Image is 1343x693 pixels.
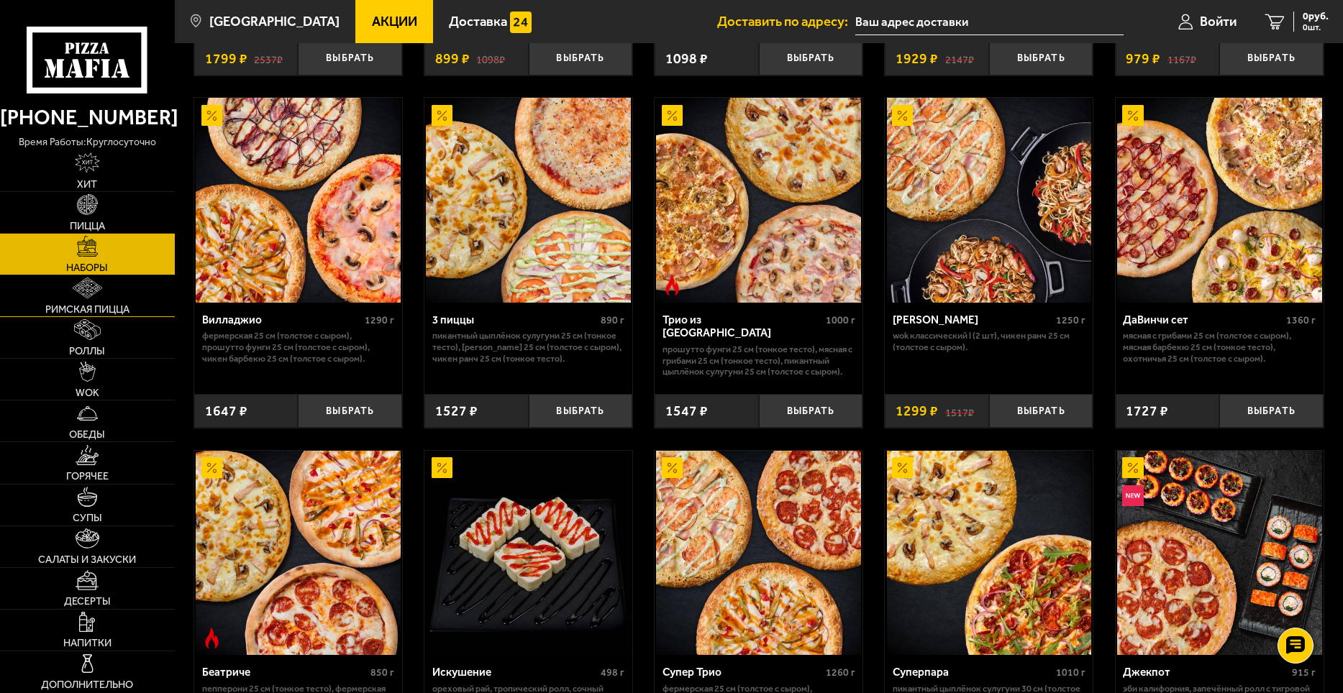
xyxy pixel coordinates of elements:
[426,98,631,303] img: 3 пиццы
[194,451,402,656] a: АкционныйОстрое блюдоБеатриче
[892,105,913,126] img: Акционный
[205,404,247,418] span: 1647 ₽
[663,666,822,679] div: Супер Трио
[662,275,683,295] img: Острое блюдо
[1167,52,1196,65] s: 1167 ₽
[759,41,863,75] button: Выбрать
[432,457,452,478] img: Акционный
[1122,457,1143,478] img: Акционный
[896,52,938,65] span: 1929 ₽
[717,15,855,29] span: Доставить по адресу:
[201,628,222,648] img: Острое блюдо
[196,98,401,303] img: Вилладжио
[202,330,395,364] p: Фермерская 25 см (толстое с сыром), Прошутто Фунги 25 см (толстое с сыром), Чикен Барбекю 25 см (...
[885,451,1093,656] a: АкционныйСуперпара
[1303,12,1329,22] span: 0 руб.
[476,52,505,65] s: 1098 ₽
[1116,451,1324,656] a: АкционныйНовинкаДжекпот
[1123,313,1283,327] div: ДаВинчи сет
[205,52,247,65] span: 1799 ₽
[601,314,624,326] span: 890 г
[372,15,417,29] span: Акции
[1117,98,1322,303] img: ДаВинчи сет
[529,394,633,428] button: Выбрать
[196,451,401,656] img: Беатриче
[1123,330,1316,364] p: Мясная с грибами 25 см (толстое с сыром), Мясная Барбекю 25 см (тонкое тесто), Охотничья 25 см (т...
[64,596,111,606] span: Десерты
[989,394,1093,428] button: Выбрать
[665,52,708,65] span: 1098 ₽
[1056,666,1085,679] span: 1010 г
[1123,666,1288,679] div: Джекпот
[656,451,861,656] img: Супер Трио
[1303,23,1329,32] span: 0 шт.
[1126,52,1160,65] span: 979 ₽
[1219,394,1324,428] button: Выбрать
[893,313,1052,327] div: [PERSON_NAME]
[989,41,1093,75] button: Выбрать
[855,9,1124,35] input: Ваш адрес доставки
[435,52,470,65] span: 899 ₽
[887,98,1092,303] img: Вилла Капри
[45,304,129,314] span: Римская пицца
[945,404,974,418] s: 1517 ₽
[449,15,507,29] span: Доставка
[66,471,109,481] span: Горячее
[1286,314,1316,326] span: 1360 г
[663,344,855,377] p: Прошутто Фунги 25 см (тонкое тесто), Мясная с грибами 25 см (тонкое тесто), Пикантный цыплёнок су...
[887,451,1092,656] img: Суперпара
[209,15,340,29] span: [GEOGRAPHIC_DATA]
[432,105,452,126] img: Акционный
[663,313,822,340] div: Трио из [GEOGRAPHIC_DATA]
[759,394,863,428] button: Выбрать
[63,638,111,648] span: Напитки
[66,262,108,272] span: Наборы
[435,404,478,418] span: 1527 ₽
[655,451,862,656] a: АкционныйСупер Трио
[201,457,222,478] img: Акционный
[1116,98,1324,303] a: АкционныйДаВинчи сет
[1117,451,1322,656] img: Джекпот
[1126,404,1168,418] span: 1727 ₽
[665,404,708,418] span: 1547 ₽
[896,404,938,418] span: 1299 ₽
[202,666,368,679] div: Беатриче
[892,457,913,478] img: Акционный
[432,330,625,364] p: Пикантный цыплёнок сулугуни 25 см (тонкое тесто), [PERSON_NAME] 25 см (толстое с сыром), Чикен Ра...
[70,221,105,231] span: Пицца
[69,346,105,356] span: Роллы
[73,513,102,523] span: Супы
[655,98,862,303] a: АкционныйОстрое блюдоТрио из Рио
[426,451,631,656] img: Искушение
[1200,15,1237,29] span: Войти
[945,52,974,65] s: 2147 ₽
[432,313,598,327] div: 3 пиццы
[69,429,105,439] span: Обеды
[826,666,855,679] span: 1260 г
[662,457,683,478] img: Акционный
[1122,485,1143,506] img: Новинка
[370,666,394,679] span: 850 г
[202,313,362,327] div: Вилладжио
[298,41,402,75] button: Выбрать
[893,666,1052,679] div: Суперпара
[424,451,632,656] a: АкционныйИскушение
[826,314,855,326] span: 1000 г
[1056,314,1085,326] span: 1250 г
[424,98,632,303] a: Акционный3 пиццы
[893,330,1085,352] p: Wok классический L (2 шт), Чикен Ранч 25 см (толстое с сыром).
[298,394,402,428] button: Выбрать
[77,179,97,189] span: Хит
[662,105,683,126] img: Акционный
[201,105,222,126] img: Акционный
[1219,41,1324,75] button: Выбрать
[38,554,136,564] span: Салаты и закуски
[510,12,531,32] img: 15daf4d41897b9f0e9f617042186c801.svg
[76,387,99,398] span: WOK
[254,52,283,65] s: 2537 ₽
[529,41,633,75] button: Выбрать
[41,679,133,689] span: Дополнительно
[432,666,598,679] div: Искушение
[1122,105,1143,126] img: Акционный
[365,314,394,326] span: 1290 г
